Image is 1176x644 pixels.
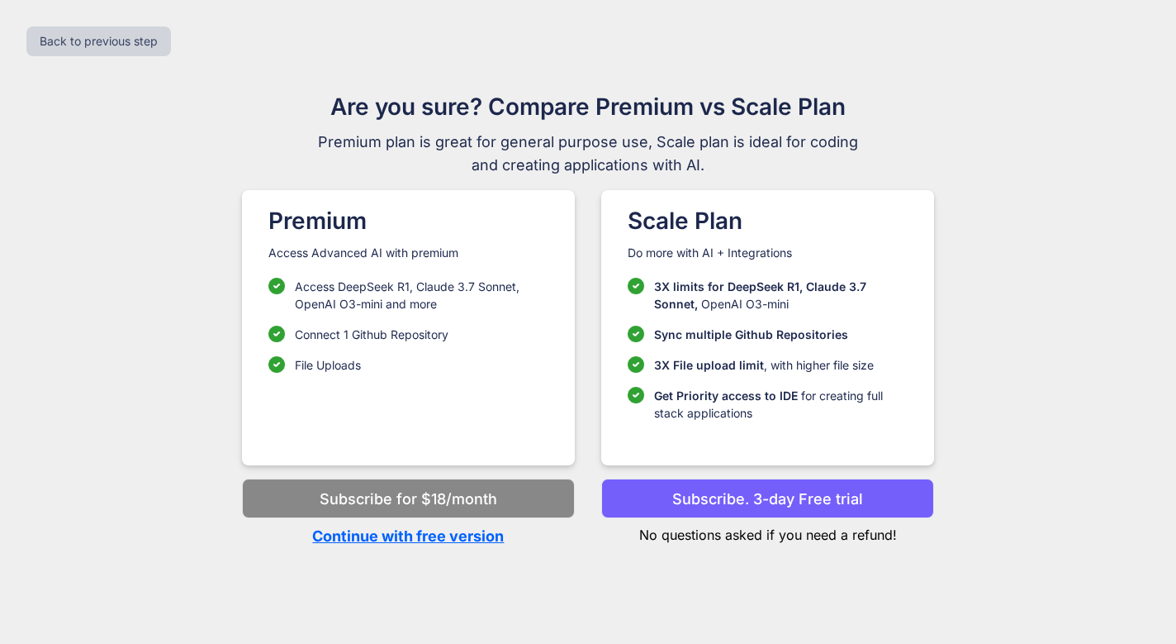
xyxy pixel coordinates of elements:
p: , with higher file size [654,356,874,374]
p: Continue with free version [242,525,575,547]
span: Premium plan is great for general purpose use, Scale plan is ideal for coding and creating applic... [311,131,865,177]
p: Subscribe for $18/month [320,488,497,510]
p: for creating full stack applications [654,387,908,422]
p: Sync multiple Github Repositories [654,326,848,343]
img: checklist [628,356,644,373]
button: Back to previous step [26,26,171,56]
span: 3X limits for DeepSeek R1, Claude 3.7 Sonnet, [654,279,866,311]
img: checklist [628,326,644,342]
p: File Uploads [295,356,361,374]
p: OpenAI O3-mini [654,278,908,312]
img: checklist [268,278,285,294]
p: Access Advanced AI with premium [268,245,548,261]
p: Connect 1 Github Repository [295,326,448,343]
p: No questions asked if you need a refund! [601,518,934,545]
button: Subscribe for $18/month [242,479,575,518]
img: checklist [268,356,285,373]
p: Subscribe. 3-day Free trial [672,488,863,510]
img: checklist [628,278,644,294]
h1: Scale Plan [628,203,908,238]
img: checklist [268,326,285,342]
p: Access DeepSeek R1, Claude 3.7 Sonnet, OpenAI O3-mini and more [295,278,548,312]
button: Subscribe. 3-day Free trial [601,479,934,518]
img: checklist [628,387,644,403]
span: 3X File upload limit [654,358,764,372]
h1: Premium [268,203,548,238]
span: Get Priority access to IDE [654,389,798,403]
p: Do more with AI + Integrations [628,245,908,261]
h1: Are you sure? Compare Premium vs Scale Plan [311,89,865,124]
